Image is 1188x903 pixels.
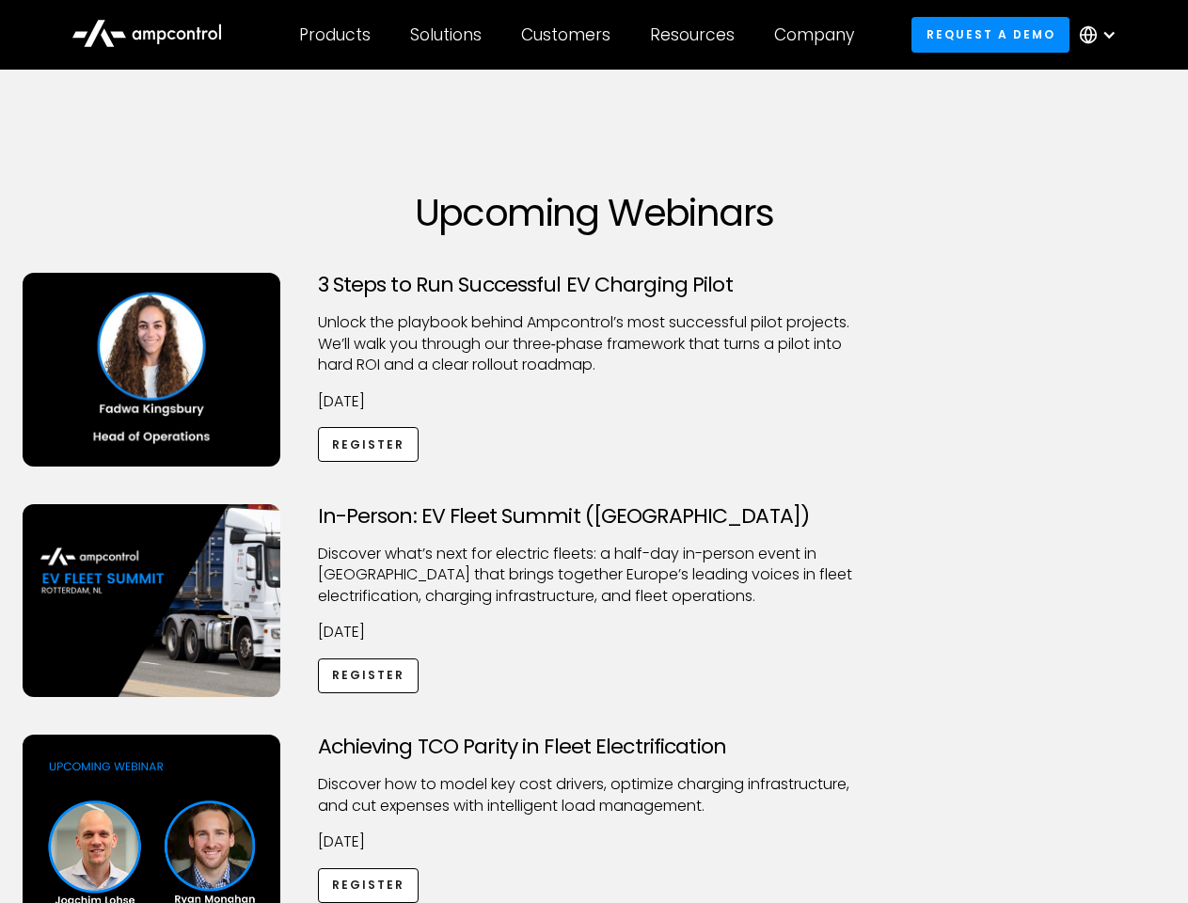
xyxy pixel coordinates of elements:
h3: Achieving TCO Parity in Fleet Electrification [318,735,871,759]
p: [DATE] [318,832,871,852]
div: Customers [521,24,610,45]
div: Resources [650,24,735,45]
a: Register [318,868,420,903]
div: Products [299,24,371,45]
h1: Upcoming Webinars [23,190,1166,235]
p: ​Discover what’s next for electric fleets: a half-day in-person event in [GEOGRAPHIC_DATA] that b... [318,544,871,607]
div: Solutions [410,24,482,45]
p: [DATE] [318,391,871,412]
p: Unlock the playbook behind Ampcontrol’s most successful pilot projects. We’ll walk you through ou... [318,312,871,375]
p: [DATE] [318,622,871,642]
div: Company [774,24,854,45]
a: Register [318,658,420,693]
a: Request a demo [911,17,1069,52]
p: Discover how to model key cost drivers, optimize charging infrastructure, and cut expenses with i... [318,774,871,816]
h3: In-Person: EV Fleet Summit ([GEOGRAPHIC_DATA]) [318,504,871,529]
a: Register [318,427,420,462]
h3: 3 Steps to Run Successful EV Charging Pilot [318,273,871,297]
